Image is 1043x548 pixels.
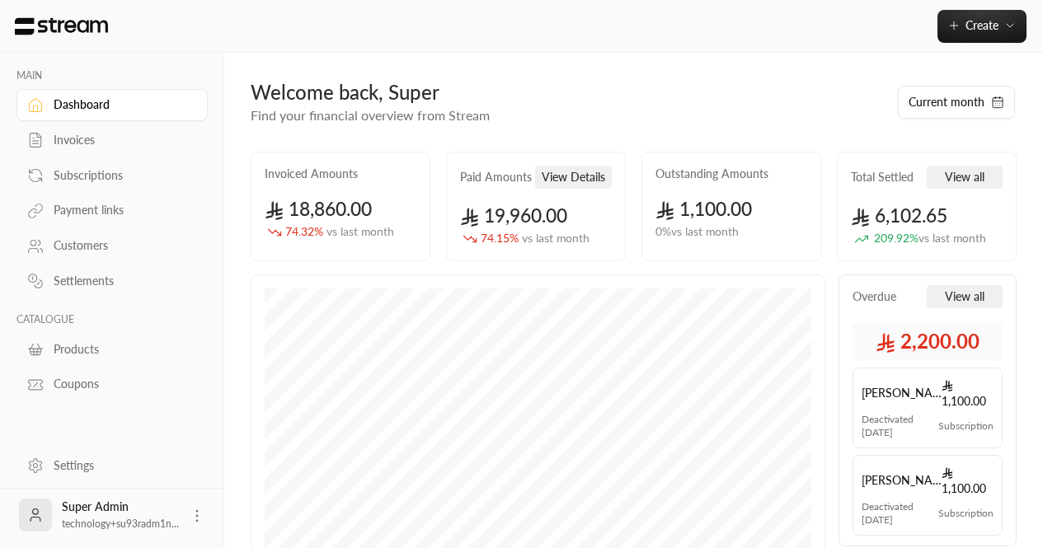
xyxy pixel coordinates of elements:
a: Settlements [16,265,208,297]
a: Coupons [16,368,208,400]
div: Welcome back, Super [251,79,881,105]
span: vs last month [918,231,986,245]
button: View all [927,285,1003,308]
div: Super Admin [62,499,179,532]
span: 74.15 % [481,230,590,247]
a: Dashboard [16,89,208,121]
span: Subscription [938,419,994,433]
a: Payment links [16,194,208,227]
a: [PERSON_NAME] 1,100.00Deactivated [DATE]Subscription [853,455,1003,536]
button: Create [937,10,1027,43]
a: Settings [16,449,208,481]
img: Logo [13,17,110,35]
span: [PERSON_NAME] [862,385,942,401]
span: Find your financial overview from Stream [251,107,490,123]
span: vs last month [522,231,590,245]
div: Invoices [54,132,187,148]
span: [PERSON_NAME] [862,472,942,489]
button: View all [927,166,1003,189]
div: Products [54,341,187,358]
a: Customers [16,230,208,262]
span: 1,100.00 [942,464,994,497]
a: Products [16,333,208,365]
span: Deactivated [DATE] [862,500,938,527]
span: 6,102.65 [851,204,947,227]
span: 0 % vs last month [655,223,739,241]
a: [PERSON_NAME] 1,100.00Deactivated [DATE]Subscription [853,368,1003,448]
div: Settings [54,457,187,474]
span: 1,100.00 [655,198,752,220]
a: Invoices [16,124,208,157]
h2: Paid Amounts [460,169,532,185]
span: Deactivated [DATE] [862,413,938,439]
span: 1,100.00 [942,377,994,410]
p: MAIN [16,69,208,82]
span: technology+su93radm1n... [62,518,179,530]
div: Dashboard [54,96,187,113]
h2: Invoiced Amounts [265,166,358,182]
span: Subscription [938,507,994,520]
h2: Total Settled [851,169,914,185]
span: 209.92 % [874,230,986,247]
span: vs last month [327,224,394,238]
button: Current month [898,86,1015,119]
div: Coupons [54,376,187,392]
div: Subscriptions [54,167,187,184]
p: CATALOGUE [16,313,208,326]
span: 18,860.00 [265,198,372,220]
span: 74.32 % [285,223,394,241]
button: View Details [535,166,612,189]
span: Overdue [853,288,896,305]
span: 2,200.00 [876,328,980,354]
div: Settlements [54,273,187,289]
span: 19,960.00 [460,204,567,227]
div: Payment links [54,202,187,218]
span: Create [965,18,998,32]
div: Customers [54,237,187,254]
h2: Outstanding Amounts [655,166,768,182]
a: Subscriptions [16,159,208,191]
